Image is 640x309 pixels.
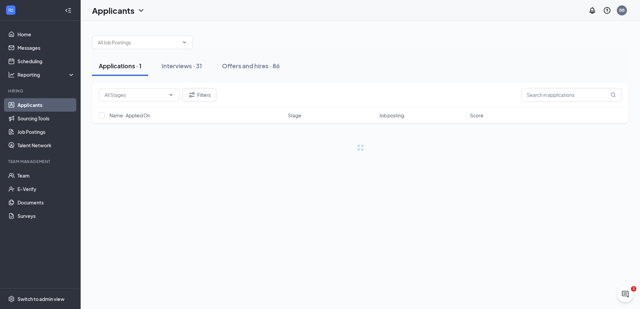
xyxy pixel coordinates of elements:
div: Hiring [8,88,74,94]
span: Score [470,112,483,119]
a: Documents [17,196,75,209]
span: Name · Applied On [110,112,150,119]
div: Team Management [8,159,74,164]
div: Switch to admin view [17,296,65,302]
a: Talent Network [17,139,75,152]
a: Applicants [17,98,75,112]
svg: ChevronDown [182,40,187,45]
a: Sourcing Tools [17,112,75,125]
iframe: Intercom live chat [617,286,633,302]
svg: ChevronDown [168,92,174,98]
input: All Stages [104,91,166,99]
svg: WorkstreamLogo [7,7,14,13]
svg: Notifications [588,6,596,14]
svg: ChevronDown [137,6,145,14]
div: BB [619,7,625,13]
span: Job posting [379,112,404,119]
a: Surveys [17,209,75,223]
div: Applications · 1 [99,62,141,70]
svg: MagnifyingGlass [610,92,616,98]
input: Search in applications [521,88,622,102]
div: Offers and hires · 86 [222,62,280,70]
svg: Filter [188,91,196,99]
button: Filter Filters [182,88,216,102]
span: 1 [631,286,636,292]
span: Stage [288,112,301,119]
svg: Settings [8,296,15,302]
div: Reporting [17,71,75,78]
a: E-Verify [17,182,75,196]
h1: Applicants [92,5,134,16]
svg: QuestionInfo [603,6,611,14]
a: Messages [17,41,75,54]
svg: Analysis [8,71,15,78]
a: Team [17,169,75,182]
a: Home [17,28,75,41]
div: Interviews · 31 [162,62,202,70]
a: Scheduling [17,54,75,68]
input: All Job Postings [98,39,179,46]
svg: Collapse [65,7,72,14]
a: Job Postings [17,125,75,139]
